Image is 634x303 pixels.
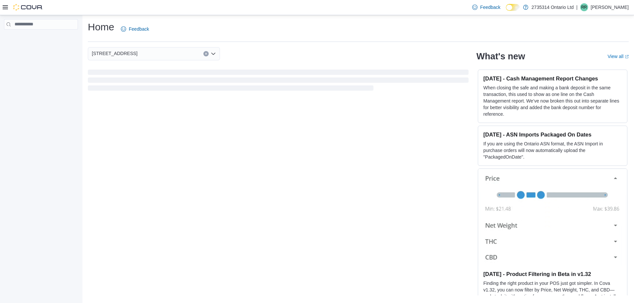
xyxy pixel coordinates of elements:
svg: External link [625,55,629,59]
button: Open list of options [211,51,216,56]
span: Loading [88,71,469,92]
a: View allExternal link [608,54,629,59]
p: When closing the safe and making a bank deposit in the same transaction, this used to show as one... [483,84,622,117]
h3: [DATE] - Product Filtering in Beta in v1.32 [483,271,622,277]
a: Feedback [470,1,503,14]
p: | [576,3,578,11]
span: [STREET_ADDRESS] [92,49,137,57]
span: Feedback [480,4,500,11]
p: [PERSON_NAME] [591,3,629,11]
span: Feedback [129,26,149,32]
p: If you are using the Ontario ASN format, the ASN Import in purchase orders will now automatically... [483,140,622,160]
div: Rhi Ridley [580,3,588,11]
h1: Home [88,20,114,34]
h2: What's new [476,51,525,62]
input: Dark Mode [506,4,520,11]
span: RR [581,3,587,11]
a: Feedback [118,22,152,36]
h3: [DATE] - Cash Management Report Changes [483,75,622,82]
nav: Complex example [4,31,78,47]
button: Clear input [203,51,209,56]
p: 2735314 Ontario Ltd [532,3,574,11]
h3: [DATE] - ASN Imports Packaged On Dates [483,131,622,138]
img: Cova [13,4,43,11]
